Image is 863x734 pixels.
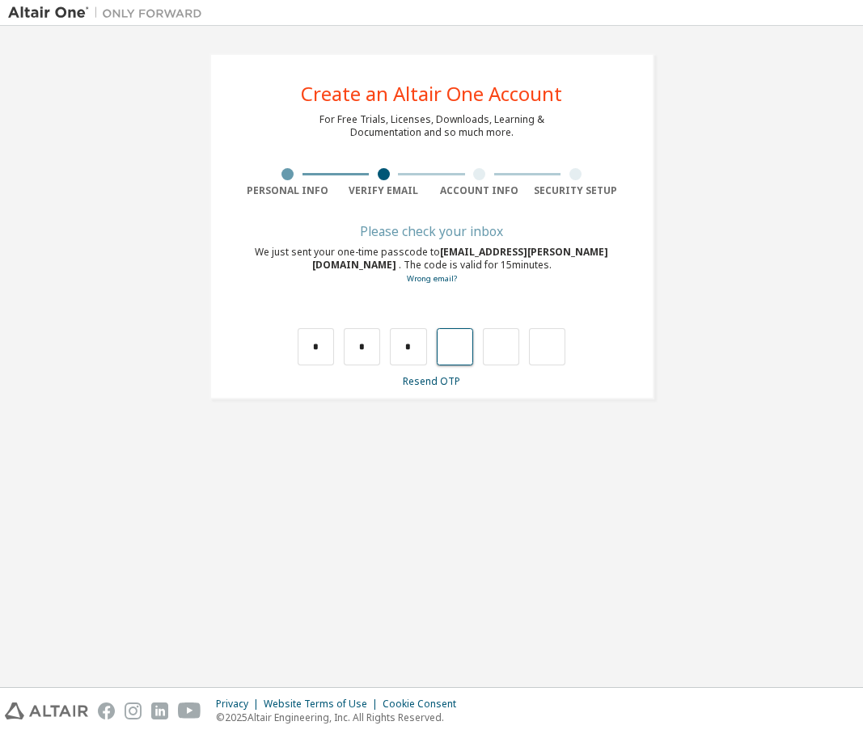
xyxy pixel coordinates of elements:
div: We just sent your one-time passcode to . The code is valid for 15 minutes. [240,246,624,285]
div: For Free Trials, Licenses, Downloads, Learning & Documentation and so much more. [319,113,544,139]
div: Security Setup [527,184,624,197]
span: [EMAIL_ADDRESS][PERSON_NAME][DOMAIN_NAME] [312,245,609,272]
img: linkedin.svg [151,702,168,719]
div: Verify Email [336,184,432,197]
div: Privacy [216,698,264,711]
img: youtube.svg [178,702,201,719]
img: facebook.svg [98,702,115,719]
div: Please check your inbox [240,226,624,236]
p: © 2025 Altair Engineering, Inc. All Rights Reserved. [216,711,466,724]
div: Account Info [432,184,528,197]
a: Resend OTP [403,374,460,388]
div: Create an Altair One Account [301,84,562,103]
div: Cookie Consent [383,698,466,711]
a: Go back to the registration form [407,273,457,284]
img: Altair One [8,5,210,21]
div: Personal Info [240,184,336,197]
div: Website Terms of Use [264,698,383,711]
img: instagram.svg [125,702,142,719]
img: altair_logo.svg [5,702,88,719]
